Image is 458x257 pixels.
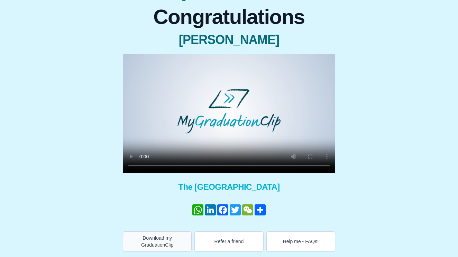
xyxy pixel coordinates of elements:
[204,204,217,215] a: LinkedIn
[123,181,335,193] span: The [GEOGRAPHIC_DATA]
[192,204,204,215] a: WhatsApp
[254,204,266,215] a: Share
[194,231,263,251] button: Refer a friend
[123,231,192,251] button: Download my GraduationClip
[241,204,254,215] a: WeChat
[217,204,229,215] a: Facebook
[229,204,241,215] a: Twitter
[123,33,335,47] span: [PERSON_NAME]
[123,7,335,27] span: Congratulations
[266,231,335,251] button: Help me - FAQs!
